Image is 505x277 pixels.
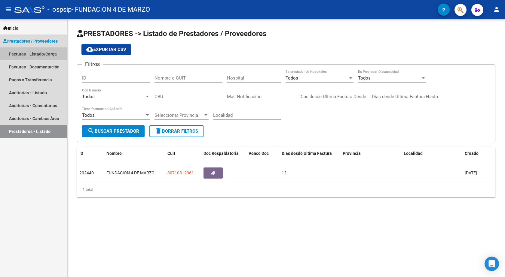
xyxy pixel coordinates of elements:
datatable-header-cell: Doc Respaldatoria [201,147,246,160]
span: 12 [282,170,286,175]
span: Buscar Prestador [87,128,139,134]
span: Dias desde Ultima Factura [282,151,332,156]
span: Creado [465,151,479,156]
mat-icon: search [87,127,95,134]
datatable-header-cell: Creado [462,147,495,160]
datatable-header-cell: Localidad [401,147,462,160]
datatable-header-cell: Dias desde Ultima Factura [279,147,340,160]
span: Prestadores / Proveedores [3,38,58,44]
mat-icon: person [493,6,500,13]
datatable-header-cell: Nombre [104,147,165,160]
div: Open Intercom Messenger [485,257,499,271]
span: Todos [82,94,95,99]
div: FUNDACION 4 DE MARZO [106,170,163,176]
span: Seleccionar Provincia [155,113,203,118]
span: Provincia [343,151,361,156]
span: Localidad [404,151,423,156]
span: Nombre [106,151,122,156]
datatable-header-cell: ID [77,147,104,160]
span: [DATE] [465,170,477,175]
div: 1 total [77,182,495,197]
span: PRESTADORES -> Listado de Prestadores / Proveedores [77,29,266,38]
button: Exportar CSV [81,44,131,55]
span: 30710812361 [167,170,194,175]
mat-icon: menu [5,6,12,13]
datatable-header-cell: Vence Doc [246,147,279,160]
datatable-header-cell: Provincia [340,147,401,160]
span: Cuit [167,151,175,156]
datatable-header-cell: Cuit [165,147,201,160]
button: Buscar Prestador [82,125,145,137]
span: - ospsip [47,3,72,16]
span: Exportar CSV [86,47,126,52]
mat-icon: cloud_download [86,46,93,53]
span: Todos [82,113,95,118]
span: Borrar Filtros [155,128,198,134]
span: - FUNDACION 4 DE MARZO [72,3,150,16]
span: Inicio [3,25,18,32]
span: Vence Doc [249,151,269,156]
span: Doc Respaldatoria [204,151,239,156]
mat-icon: delete [155,127,162,134]
h3: Filtros [82,60,103,68]
span: 202440 [79,170,94,175]
span: Todos [358,75,371,81]
span: Todos [286,75,298,81]
span: ID [79,151,83,156]
button: Borrar Filtros [149,125,204,137]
